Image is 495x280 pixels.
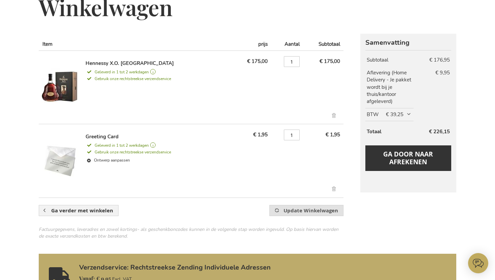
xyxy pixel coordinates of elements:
span: € 39,25 [386,111,412,118]
a: Gebruik onze rechtstreekse verzendservice [86,148,171,155]
a: Hennessy X.O. [GEOGRAPHIC_DATA] [86,60,174,67]
strong: Totaal [367,128,382,135]
span: Subtotaal [319,41,340,47]
span: € 1,95 [326,131,340,138]
button: Ga door naar afrekenen [365,145,451,171]
span: € 9,95 [435,69,450,76]
span: prijs [258,41,268,47]
span: Aantal [285,41,300,47]
button: Update Winkelwagen [269,205,343,216]
a: Ontwerp aanpassen [86,156,230,166]
a: Ga verder met winkelen [39,205,119,216]
span: (Home Delivery - Je pakket wordt bij je thuis/kantoor afgeleverd) [367,69,411,105]
span: € 1,95 [253,131,268,138]
th: Subtotaal [365,54,426,66]
strong: Samenvatting [365,39,451,46]
div: Factuurgegevens, leveradres en zowel kortings- als geschenkboncodes kunnen in de volgende stap wo... [39,226,343,240]
span: Gebruik onze rechtstreekse verzendservice [86,76,171,81]
a: Verzendservice: Rechtstreekse Zending Individuele Adressen [79,264,450,271]
span: € 175,00 [247,58,268,65]
iframe: belco-activator-frame [468,253,488,273]
span: Aflevering [367,69,390,76]
a: Hennessy X.O. Cognac [41,60,86,116]
a: Gebruik onze rechtstreekse verzendservice [86,75,171,82]
img: Greeting Card [41,133,78,187]
span: Ga verder met winkelen [51,207,113,214]
span: € 175,00 [320,58,340,65]
a: Greeting Card [86,133,119,140]
span: € 226,15 [429,128,450,135]
span: Update Winkelwagen [284,207,338,214]
span: Gebruik onze rechtstreekse verzendservice [86,149,171,155]
a: Geleverd in 1 tot 2 werkdagen [86,142,230,148]
a: Geleverd in 1 tot 2 werkdagen [86,69,230,75]
a: Greeting Card [41,133,86,189]
img: Hennessy X.O. Cognac [41,60,78,114]
span: Item [42,41,53,47]
span: BTW [367,111,379,118]
span: Ga door naar afrekenen [383,150,433,166]
span: € 176,95 [429,57,450,63]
